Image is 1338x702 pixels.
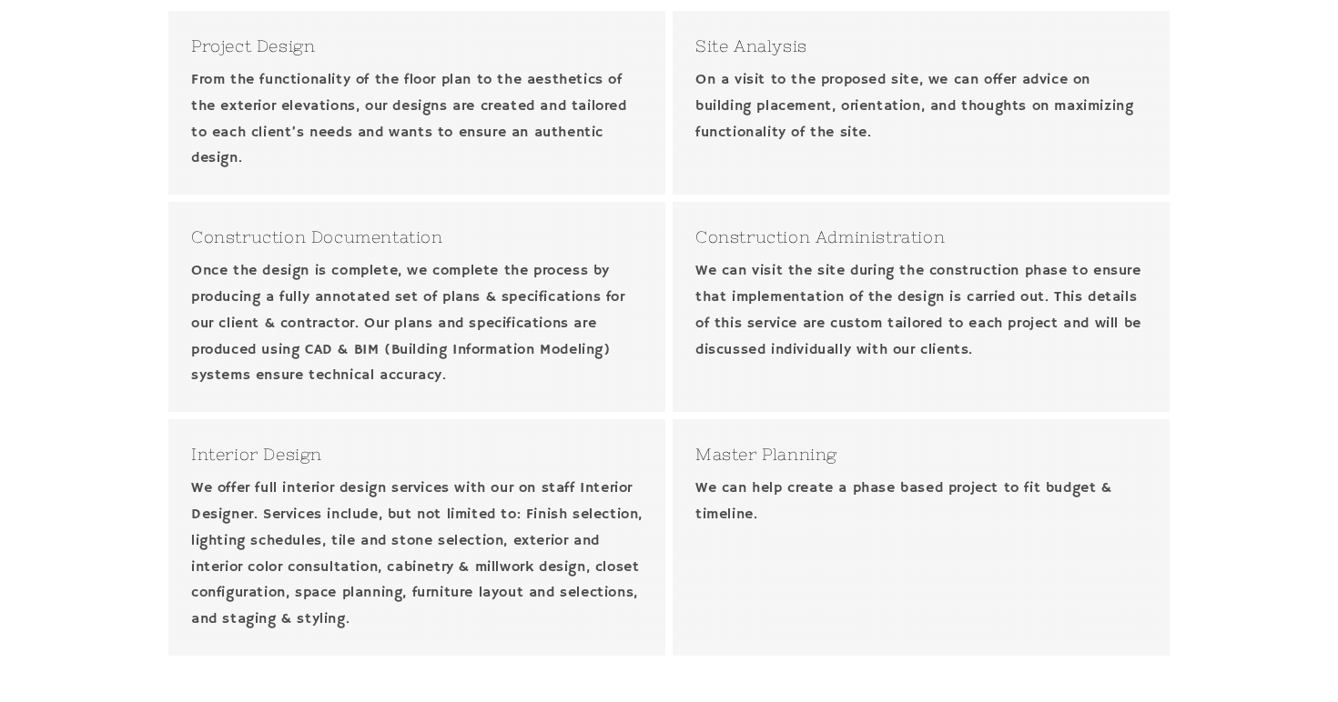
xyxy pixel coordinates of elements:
h3: Interior Design [191,442,643,466]
p: On a visit to the proposed site, we can offer advice on building placement, orientation, and thou... [695,67,1147,145]
h3: Construction Documentation [191,225,643,249]
p: We offer full interior design services with our on staff Interior Designer. Services include, but... [191,476,643,633]
p: We can visit the site during the construction phase to ensure that implementation of the design i... [695,258,1147,363]
h3: Project Design [191,34,643,58]
p: We can help create a phase based project to fit budget & timeline. [695,476,1147,528]
p: Once the design is complete, we complete the process by producing a fully annotated set of plans ... [191,258,643,389]
h3: Master Planning [695,442,1147,466]
h3: Construction Administration [695,225,1147,249]
h3: Site Analysis [695,34,1147,58]
p: From the functionality of the floor plan to the aesthetics of the exterior elevations, our design... [191,67,643,172]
